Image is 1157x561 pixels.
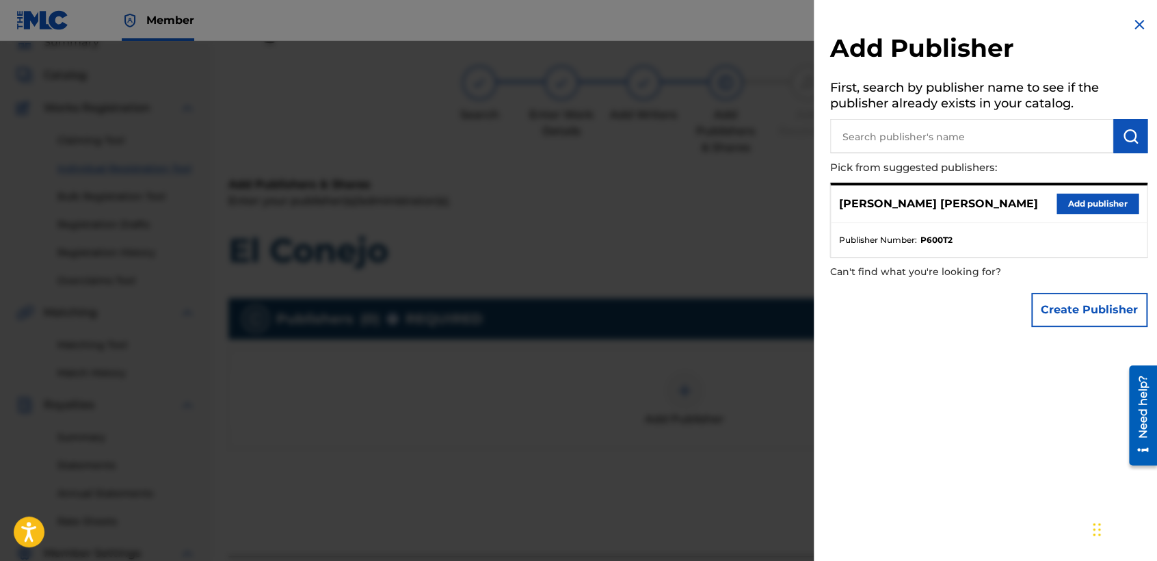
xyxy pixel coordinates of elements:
strong: P600T2 [920,234,953,246]
div: Arrastrar [1093,509,1101,550]
input: Search publisher's name [830,119,1113,153]
h5: First, search by publisher name to see if the publisher already exists in your catalog. [830,76,1147,119]
button: Add publisher [1056,194,1139,214]
img: MLC Logo [16,10,69,30]
span: Member [146,12,194,28]
img: Top Rightsholder [122,12,138,29]
div: Widget de chat [1089,495,1157,561]
button: Create Publisher [1031,293,1147,327]
p: Pick from suggested publishers: [830,153,1069,183]
iframe: Resource Center [1119,361,1157,471]
p: Can't find what you're looking for? [830,258,1069,286]
img: Search Works [1122,128,1139,144]
h2: Add Publisher [830,33,1147,68]
iframe: Chat Widget [1089,495,1157,561]
p: [PERSON_NAME] [PERSON_NAME] [839,196,1038,212]
span: Publisher Number : [839,234,917,246]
